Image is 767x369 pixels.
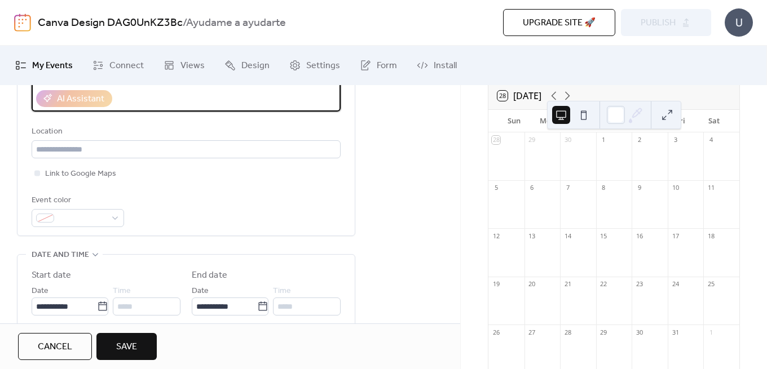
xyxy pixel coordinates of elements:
div: End date [192,269,227,282]
div: Start date [32,269,71,282]
span: Time [273,284,291,298]
a: My Events [7,50,81,81]
div: 31 [671,328,680,336]
div: 6 [528,184,536,192]
div: 29 [600,328,608,336]
div: 8 [600,184,608,192]
a: Views [155,50,213,81]
div: 28 [563,328,572,336]
div: 14 [563,232,572,240]
img: logo [14,14,31,32]
div: 12 [492,232,500,240]
span: Time [113,284,131,298]
span: Cancel [38,340,72,354]
div: Location [32,125,338,139]
div: 17 [671,232,680,240]
div: 2 [635,136,643,144]
span: Settings [306,59,340,73]
div: 9 [635,184,643,192]
a: Connect [84,50,152,81]
span: Save [116,340,137,354]
div: 4 [707,136,715,144]
span: Form [377,59,397,73]
div: 10 [671,184,680,192]
div: 20 [528,280,536,288]
div: Mon [531,110,564,132]
div: 24 [671,280,680,288]
span: My Events [32,59,73,73]
div: 5 [492,184,500,192]
div: U [725,8,753,37]
div: 18 [707,232,715,240]
button: Upgrade site 🚀 [503,9,615,36]
span: Views [180,59,205,73]
button: Save [96,333,157,360]
div: 1 [600,136,608,144]
b: Ayudame a ayudarte [186,12,286,34]
div: 21 [563,280,572,288]
div: 29 [528,136,536,144]
div: 30 [563,136,572,144]
div: Sun [497,110,531,132]
div: 28 [492,136,500,144]
a: Canva Design DAG0UnKZ3Bc [38,12,183,34]
div: 30 [635,328,643,336]
div: 25 [707,280,715,288]
a: Design [216,50,278,81]
div: 11 [707,184,715,192]
div: 1 [707,328,715,336]
div: 22 [600,280,608,288]
b: / [183,12,186,34]
div: Sat [697,110,730,132]
div: 26 [492,328,500,336]
a: Install [408,50,465,81]
span: Date [192,284,209,298]
div: 13 [528,232,536,240]
div: Event color [32,194,122,207]
span: Date [32,284,49,298]
div: 3 [671,136,680,144]
div: 23 [635,280,643,288]
a: Form [351,50,405,81]
span: Upgrade site 🚀 [523,16,596,30]
span: Date and time [32,248,89,262]
div: 16 [635,232,643,240]
div: 15 [600,232,608,240]
button: 28[DATE] [493,88,545,104]
div: 27 [528,328,536,336]
span: Link to Google Maps [45,167,116,181]
div: 19 [492,280,500,288]
span: Design [241,59,270,73]
span: Install [434,59,457,73]
div: 7 [563,184,572,192]
a: Settings [281,50,349,81]
button: Cancel [18,333,92,360]
span: Connect [109,59,144,73]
